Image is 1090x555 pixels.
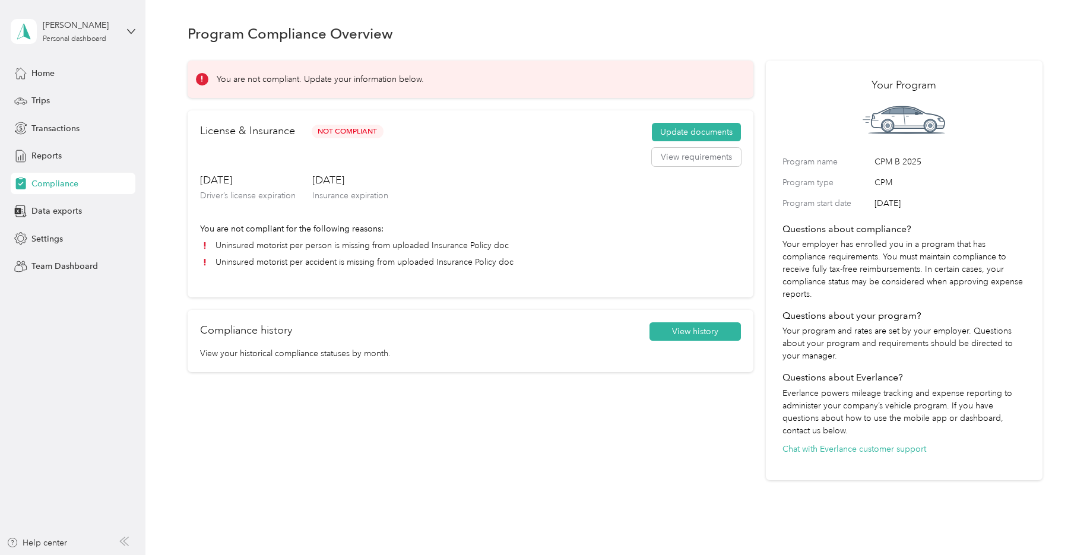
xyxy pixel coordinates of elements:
[649,322,741,341] button: View history
[874,156,1026,168] span: CPM B 2025
[217,73,424,85] p: You are not compliant. Update your information below.
[31,150,62,162] span: Reports
[782,222,1026,236] h4: Questions about compliance?
[1024,489,1090,555] iframe: Everlance-gr Chat Button Frame
[7,537,67,549] button: Help center
[188,27,393,40] h1: Program Compliance Overview
[43,36,106,43] div: Personal dashboard
[31,205,82,217] span: Data exports
[782,197,870,210] label: Program start date
[782,156,870,168] label: Program name
[874,176,1026,189] span: CPM
[200,347,741,360] p: View your historical compliance statuses by month.
[782,309,1026,323] h4: Questions about your program?
[782,325,1026,362] p: Your program and rates are set by your employer. Questions about your program and requirements sh...
[31,122,80,135] span: Transactions
[652,123,741,142] button: Update documents
[312,189,388,202] p: Insurance expiration
[43,19,117,31] div: [PERSON_NAME]
[782,176,870,189] label: Program type
[782,238,1026,300] p: Your employer has enrolled you in a program that has compliance requirements. You must maintain c...
[652,148,741,167] button: View requirements
[782,77,1026,93] h2: Your Program
[200,256,741,268] li: Uninsured motorist per accident is missing from uploaded Insurance Policy doc
[200,322,292,338] h2: Compliance history
[200,189,296,202] p: Driver’s license expiration
[782,387,1026,437] p: Everlance powers mileage tracking and expense reporting to administer your company’s vehicle prog...
[31,67,55,80] span: Home
[31,260,98,272] span: Team Dashboard
[782,370,1026,385] h4: Questions about Everlance?
[200,173,296,188] h3: [DATE]
[312,173,388,188] h3: [DATE]
[31,177,78,190] span: Compliance
[200,123,295,139] h2: License & Insurance
[31,94,50,107] span: Trips
[782,443,926,455] button: Chat with Everlance customer support
[874,197,1026,210] span: [DATE]
[312,125,384,138] span: Not Compliant
[31,233,63,245] span: Settings
[200,239,741,252] li: Uninsured motorist per person is missing from uploaded Insurance Policy doc
[200,223,741,235] p: You are not compliant for the following reasons:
